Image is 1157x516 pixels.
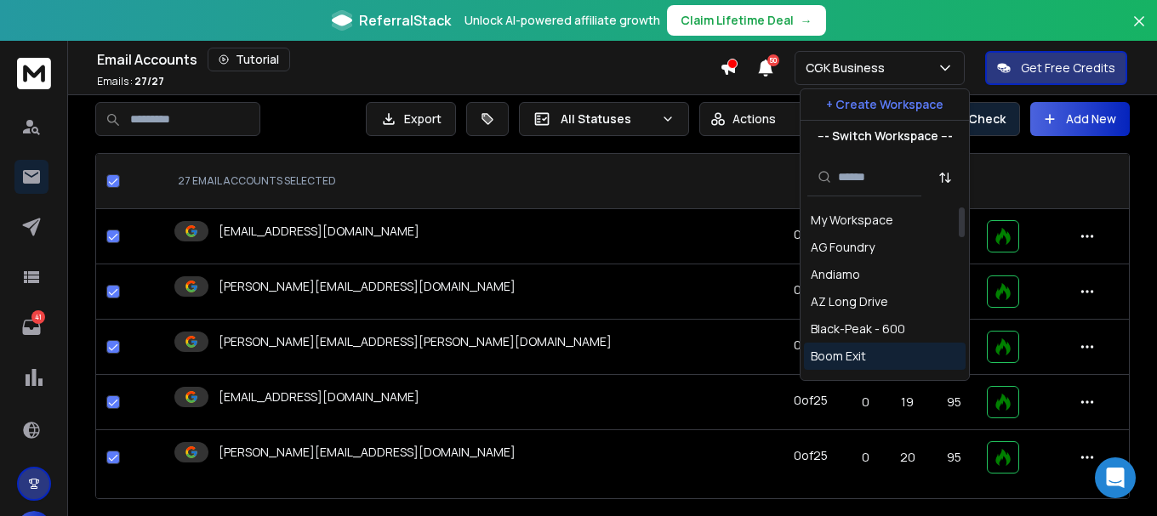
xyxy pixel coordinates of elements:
p: [EMAIL_ADDRESS][DOMAIN_NAME] [219,388,419,405]
td: 20 [884,430,931,485]
button: Claim Lifetime Deal→ [667,5,826,36]
p: Unlock AI-powered affiliate growth [465,12,660,29]
p: [PERSON_NAME][EMAIL_ADDRESS][DOMAIN_NAME] [219,444,516,461]
span: → [801,12,812,29]
button: Export [366,102,456,136]
a: 41 [14,310,48,344]
div: 27 EMAIL ACCOUNTS SELECTED [178,174,761,188]
td: 95 [931,430,977,485]
p: --- Switch Workspace --- [818,128,953,145]
p: Actions [732,111,776,128]
td: 19 [884,375,931,430]
button: + Create Workspace [801,89,969,120]
p: All Statuses [561,111,654,128]
p: CGK Business [806,60,892,77]
td: 95 [931,375,977,430]
span: 50 [767,54,779,66]
button: Sort by Sort A-Z [928,161,962,195]
div: 0 of 25 [794,226,828,243]
div: Boom Exit [811,348,866,365]
div: 0 of 25 [794,447,828,464]
div: AZ Long Drive [811,293,888,310]
p: 0 [857,449,873,466]
div: Email Accounts [97,48,720,71]
span: ReferralStack [359,10,451,31]
button: Tutorial [208,48,290,71]
p: [EMAIL_ADDRESS][DOMAIN_NAME] [219,223,419,240]
div: My Workspace [811,212,893,229]
div: 0 of 25 [794,281,828,298]
p: Emails : [97,75,164,88]
span: 27 / 27 [134,74,164,88]
button: Add New [1030,102,1130,136]
div: AG Foundry [811,239,875,256]
p: 41 [31,310,45,324]
div: Andiamo [811,266,860,283]
p: [PERSON_NAME][EMAIL_ADDRESS][PERSON_NAME][DOMAIN_NAME] [219,333,612,350]
button: Get Free Credits [985,51,1127,85]
div: Business Brokers of AZ [811,375,940,392]
button: Close banner [1128,10,1150,51]
p: [PERSON_NAME][EMAIL_ADDRESS][DOMAIN_NAME] [219,278,516,295]
p: 0 [857,394,873,411]
div: 0 of 25 [794,337,828,354]
div: 0 of 25 [794,392,828,409]
p: + Create Workspace [826,96,943,113]
div: Open Intercom Messenger [1095,457,1136,498]
p: Get Free Credits [1021,60,1115,77]
div: Black-Peak - 600 [811,320,905,337]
